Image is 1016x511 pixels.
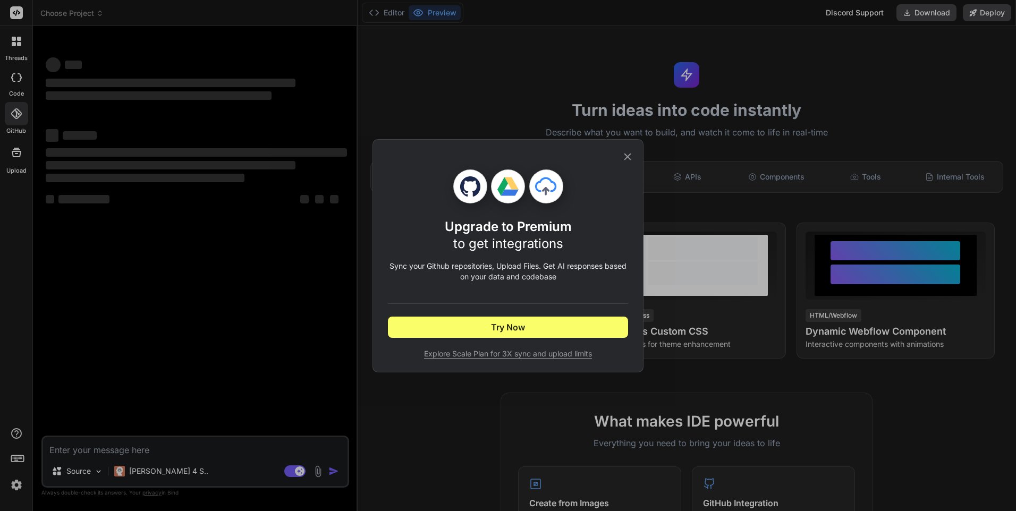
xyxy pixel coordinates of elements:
span: to get integrations [453,236,563,251]
button: Try Now [388,317,628,338]
span: Explore Scale Plan for 3X sync and upload limits [388,348,628,359]
h1: Upgrade to Premium [445,218,572,252]
p: Sync your Github repositories, Upload Files. Get AI responses based on your data and codebase [388,261,628,282]
span: Try Now [491,321,525,334]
